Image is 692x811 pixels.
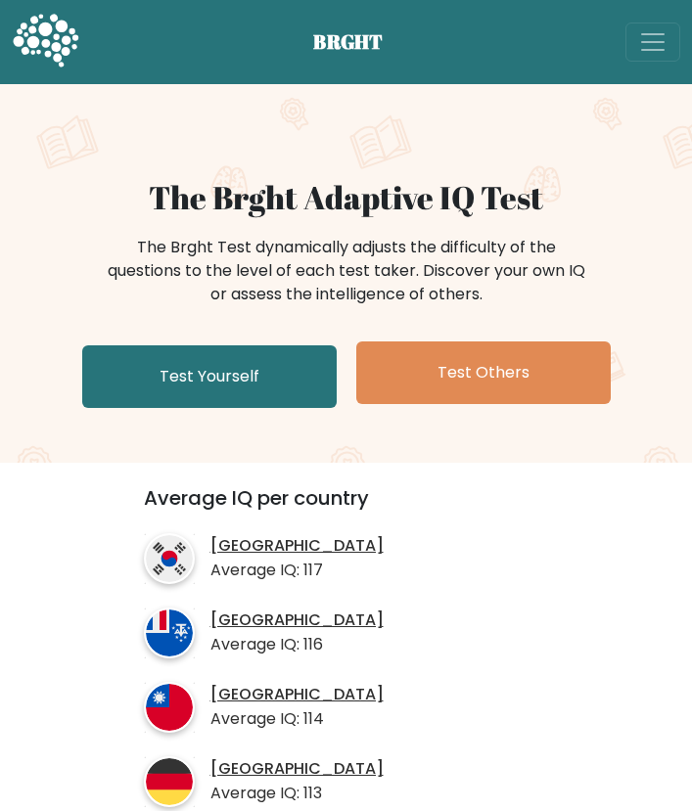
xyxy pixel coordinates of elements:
[356,341,611,404] a: Test Others
[210,536,384,557] a: [GEOGRAPHIC_DATA]
[102,236,591,306] div: The Brght Test dynamically adjusts the difficulty of the questions to the level of each test take...
[313,27,407,57] span: BRGHT
[210,610,384,631] a: [GEOGRAPHIC_DATA]
[210,685,384,705] a: [GEOGRAPHIC_DATA]
[12,178,680,216] h1: The Brght Adaptive IQ Test
[144,486,549,525] h3: Average IQ per country
[210,559,384,582] p: Average IQ: 117
[82,345,337,408] a: Test Yourself
[144,756,195,807] img: country
[210,633,384,656] p: Average IQ: 116
[210,782,384,805] p: Average IQ: 113
[625,23,680,62] button: Toggle navigation
[210,707,384,731] p: Average IQ: 114
[210,759,384,780] a: [GEOGRAPHIC_DATA]
[144,533,195,584] img: country
[144,682,195,733] img: country
[144,608,195,658] img: country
